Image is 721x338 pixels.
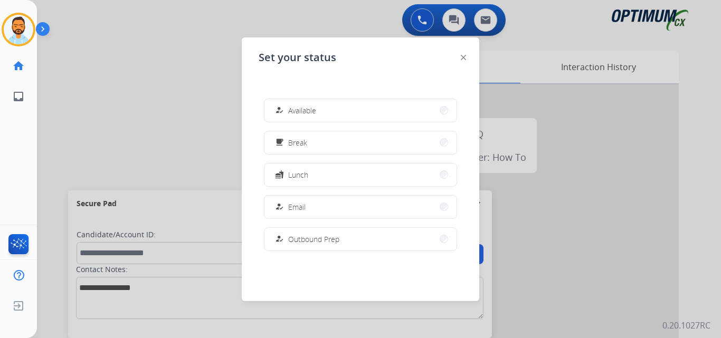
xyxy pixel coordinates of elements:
span: Set your status [259,50,336,65]
mat-icon: how_to_reg [275,202,284,211]
button: Available [264,99,457,122]
img: avatar [4,15,33,44]
mat-icon: fastfood [275,170,284,179]
mat-icon: free_breakfast [275,138,284,147]
img: close-button [461,55,466,60]
button: Email [264,196,457,218]
mat-icon: home [12,60,25,72]
button: Outbound Prep [264,228,457,250]
span: Email [288,201,306,213]
span: Break [288,137,307,148]
p: 0.20.1027RC [662,319,710,332]
mat-icon: inbox [12,90,25,103]
span: Outbound Prep [288,234,339,245]
span: Available [288,105,316,116]
button: Lunch [264,163,457,186]
mat-icon: how_to_reg [275,106,284,115]
button: Break [264,131,457,154]
span: Lunch [288,169,308,180]
mat-icon: how_to_reg [275,235,284,244]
